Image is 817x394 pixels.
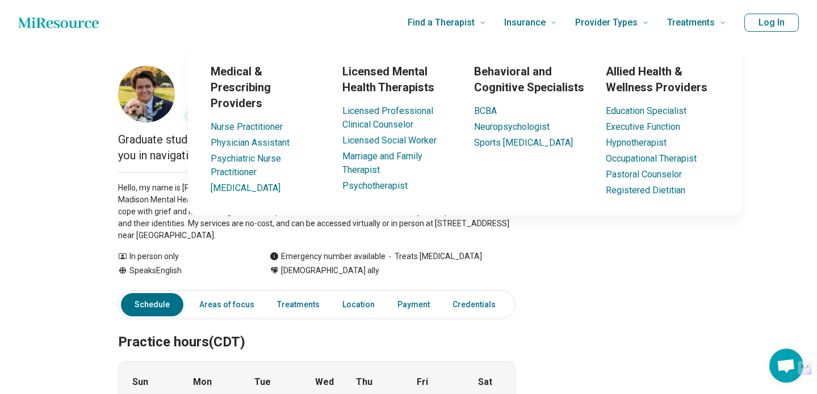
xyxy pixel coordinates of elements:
[120,45,810,215] div: Provider Types
[606,185,685,196] a: Registered Dietitian
[606,153,697,164] a: Occupational Therapist
[606,121,680,132] a: Executive Function
[121,293,183,316] a: Schedule
[606,63,719,95] h3: Allied Health & Wellness Providers
[342,135,437,146] a: Licensed Social Worker
[417,375,428,389] strong: Fri
[118,66,175,122] img: Jack Hawley, Licensed Graduate Social Worker
[315,375,334,389] strong: Wed
[118,182,516,242] p: Hello, my name is [PERSON_NAME], and I am an Advanced Social Work student practicing [MEDICAL_DAT...
[118,306,516,352] h2: Practice hours (CDT)
[211,121,283,132] a: Nurse Practitioner
[211,63,324,111] h3: Medical & Prescribing Providers
[474,137,573,148] a: Sports [MEDICAL_DATA]
[606,105,686,116] a: Education Specialist
[575,15,638,31] span: Provider Types
[391,293,437,316] a: Payment
[667,15,715,31] span: Treatments
[211,153,281,177] a: Psychiatric Nurse Practitioner
[386,251,482,262] span: Treats [MEDICAL_DATA]
[342,105,433,130] a: Licensed Professional Clinical Counselor
[281,265,379,277] span: [DEMOGRAPHIC_DATA] ally
[769,349,803,383] div: Open chat
[132,375,148,389] strong: Sun
[18,11,99,34] a: Home page
[211,183,280,193] a: [MEDICAL_DATA]
[446,293,509,316] a: Credentials
[474,63,588,95] h3: Behavioral and Cognitive Specialists
[342,63,456,95] h3: Licensed Mental Health Therapists
[342,180,408,191] a: Psychotherapist
[342,151,422,175] a: Marriage and Family Therapist
[408,15,475,31] span: Find a Therapist
[211,137,290,148] a: Physician Assistant
[192,293,261,316] a: Areas of focus
[744,14,799,32] button: Log In
[474,121,550,132] a: Neuropsychologist
[118,265,247,277] div: Speaks English
[504,15,546,31] span: Insurance
[606,137,667,148] a: Hypnotherapist
[118,251,247,262] div: In person only
[254,375,271,389] strong: Tue
[474,105,497,116] a: BCBA
[193,375,212,389] strong: Mon
[336,293,382,316] a: Location
[270,293,326,316] a: Treatments
[356,375,372,389] strong: Thu
[606,169,682,180] a: Pastoral Counselor
[118,132,516,163] p: Graduate student offering No-Cost comprehensive therapy. I hope to work with you in navigating sc...
[478,375,492,389] strong: Sat
[270,251,386,262] div: Emergency number available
